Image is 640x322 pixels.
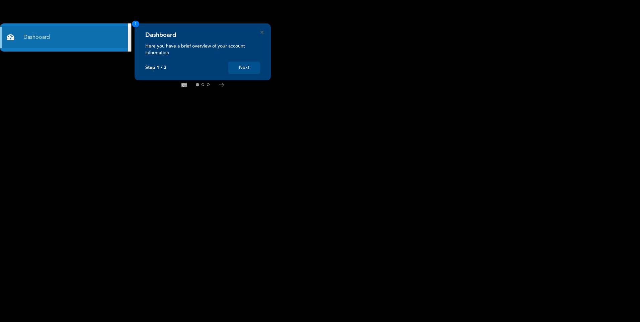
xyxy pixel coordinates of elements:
[132,21,139,27] span: 1
[228,62,260,74] button: Next
[145,43,260,56] p: Here you have a brief overview of your account information
[260,31,263,34] button: Close
[145,31,176,39] h4: Dashboard
[145,65,166,71] p: Step 1 / 3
